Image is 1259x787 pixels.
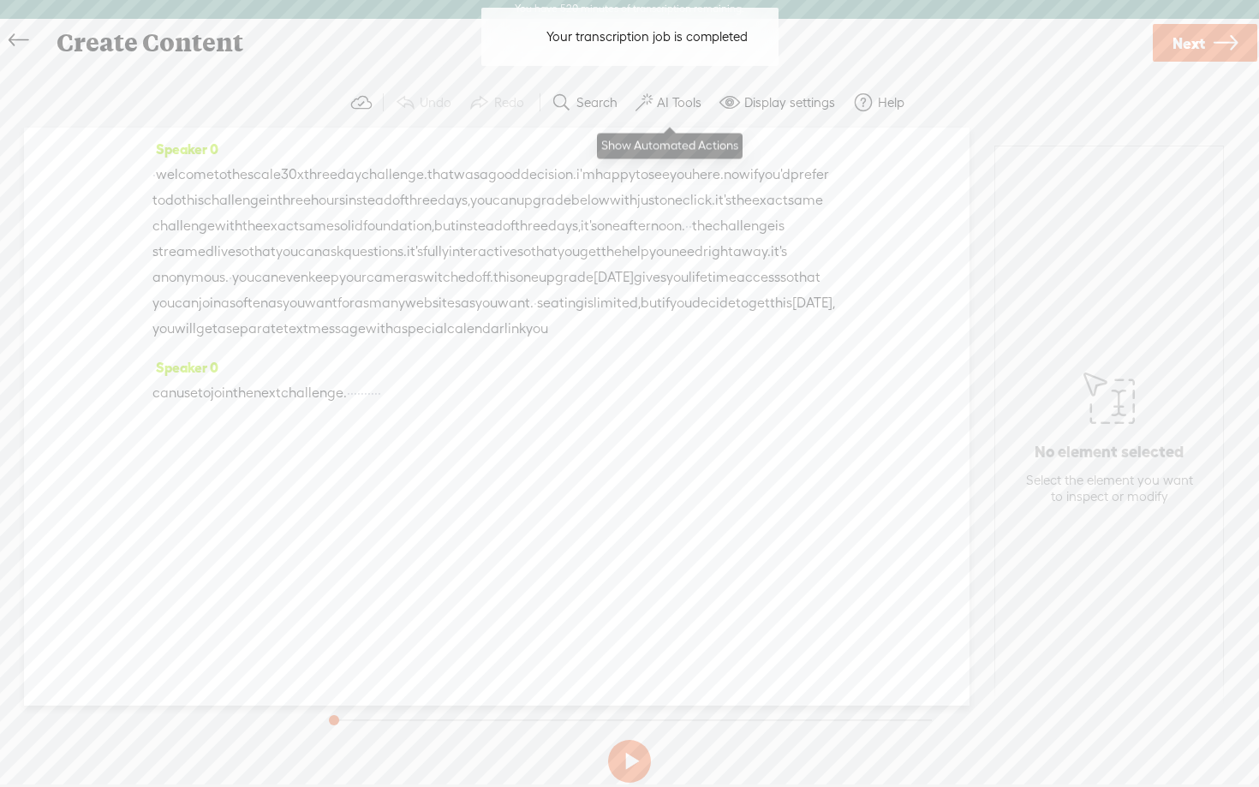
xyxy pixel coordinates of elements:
span: decide [692,290,736,316]
span: interactive [449,239,517,265]
span: exact [263,213,299,239]
span: get [196,316,218,342]
span: this [182,188,204,213]
span: message [308,316,366,342]
span: you'd [758,162,791,188]
span: you [152,316,175,342]
span: foundation, [363,213,434,239]
span: 30 [281,162,297,188]
span: you [666,265,689,290]
span: the [242,213,263,239]
label: Redo [494,94,524,111]
span: if [662,290,670,316]
span: you [283,290,305,316]
span: that [249,239,276,265]
button: AI Tools [629,86,713,120]
span: one [597,213,620,239]
span: welcome [156,162,214,188]
span: three [515,213,548,239]
span: do [165,188,182,213]
span: gives [634,265,666,290]
span: [DATE], [792,290,835,316]
span: often [236,290,268,316]
span: three [304,162,337,188]
span: afternoon. [620,213,685,239]
span: join [199,290,221,316]
span: the [233,380,254,406]
label: Undo [420,94,451,111]
label: Display settings [744,94,835,111]
span: · [357,380,361,406]
span: in [266,188,277,213]
span: with [366,316,393,342]
span: lifetime [689,265,737,290]
span: so [517,239,531,265]
span: live [214,239,236,265]
span: below [571,188,610,213]
span: as [355,290,369,316]
span: off. [474,265,493,290]
span: you [670,290,692,316]
span: challenge [713,213,775,239]
span: so [236,239,249,265]
span: · [367,380,371,406]
span: one [659,188,683,213]
span: websites [405,290,461,316]
span: same [788,188,823,213]
span: Speaker 0 [152,141,218,157]
span: camera [367,265,417,290]
span: decision. [521,162,576,188]
span: x [297,162,304,188]
span: instead [456,213,503,239]
span: join [211,380,233,406]
span: as [221,290,236,316]
button: Undo [388,86,462,120]
span: the [601,239,622,265]
span: that [427,162,454,188]
span: use [176,380,198,406]
span: you [649,239,671,265]
span: to [736,290,749,316]
span: that [794,265,820,290]
button: Redo [462,86,535,120]
span: want. [498,290,534,316]
span: you [558,239,580,265]
span: here. [692,162,724,188]
span: calendar [447,316,504,342]
span: with [215,213,242,239]
span: even [278,265,308,290]
span: can [152,380,176,406]
span: · [534,290,537,316]
span: days, [438,188,470,213]
span: a [218,316,226,342]
span: happy [595,162,635,188]
span: is [775,213,785,239]
span: good [488,162,521,188]
span: i'm [576,162,595,188]
div: Select the element you want to inspect or modify [1022,472,1196,505]
button: Display settings [713,86,846,120]
span: ask [322,239,343,265]
span: upgrade [516,188,571,213]
span: seating [537,290,584,316]
span: you [526,316,548,342]
span: to [635,162,648,188]
span: so [780,265,794,290]
span: keep [308,265,339,290]
span: challenge. [281,380,347,406]
span: [DATE] [594,265,634,290]
span: as [461,290,475,316]
span: to [214,162,227,188]
span: anonymous. [152,265,229,290]
span: help [622,239,649,265]
span: a [480,162,488,188]
button: Help [846,86,916,120]
span: the [227,162,248,188]
span: just [637,188,659,213]
span: exact [752,188,788,213]
span: · [371,380,374,406]
span: for [337,290,355,316]
span: see [648,162,670,188]
span: your [339,265,367,290]
span: can [175,290,199,316]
